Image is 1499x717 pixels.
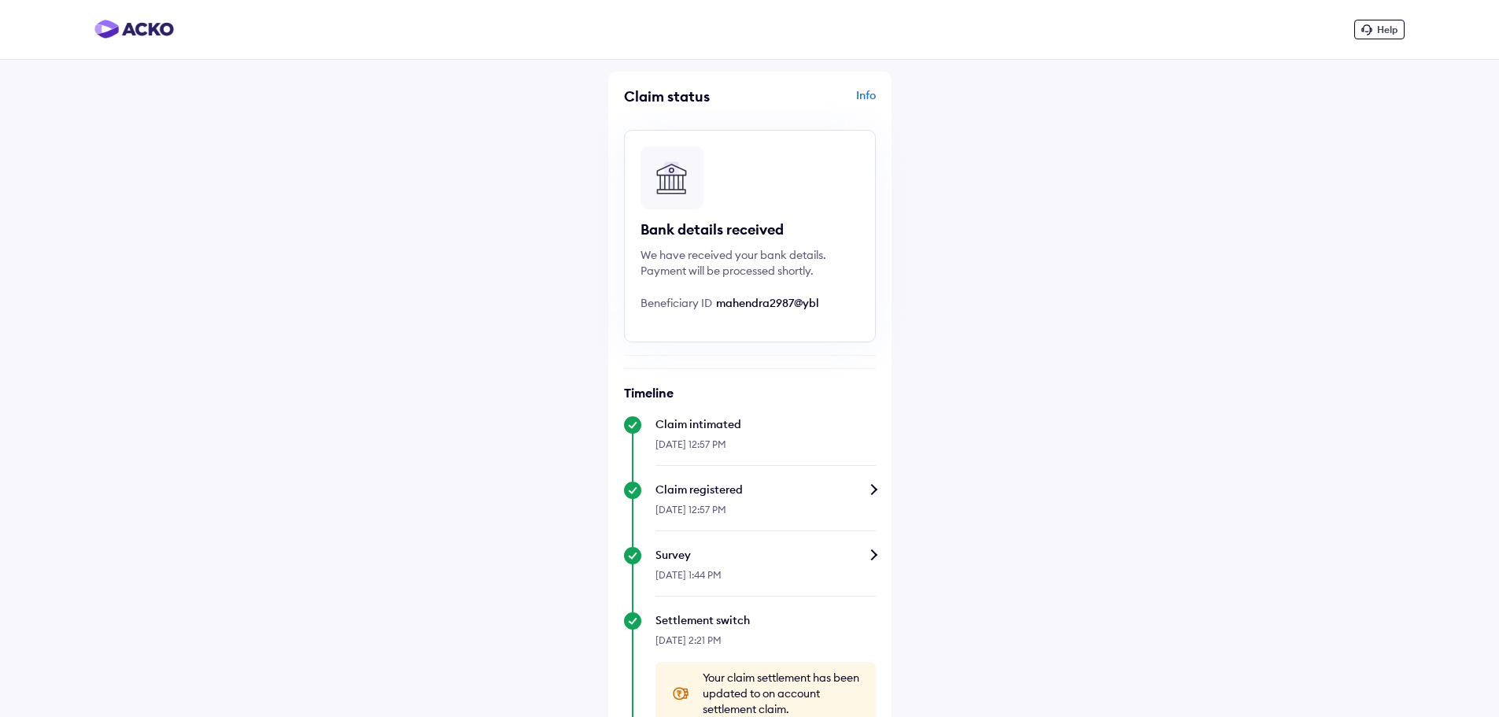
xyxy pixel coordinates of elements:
[641,296,712,310] span: Beneficiary ID
[655,497,876,531] div: [DATE] 12:57 PM
[655,416,876,432] div: Claim intimated
[655,547,876,563] div: Survey
[703,670,860,717] span: Your claim settlement has been updated to on account settlement claim.
[655,628,876,662] div: [DATE] 2:21 PM
[655,612,876,628] div: Settlement switch
[655,482,876,497] div: Claim registered
[1377,24,1397,35] span: Help
[94,20,174,39] img: horizontal-gradient.png
[641,247,859,279] div: We have received your bank details. Payment will be processed shortly.
[624,385,876,401] h6: Timeline
[754,87,876,117] div: Info
[655,563,876,597] div: [DATE] 1:44 PM
[655,432,876,466] div: [DATE] 12:57 PM
[624,87,746,105] div: Claim status
[641,220,859,239] div: Bank details received
[716,296,819,310] span: mahendra2987@ybl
